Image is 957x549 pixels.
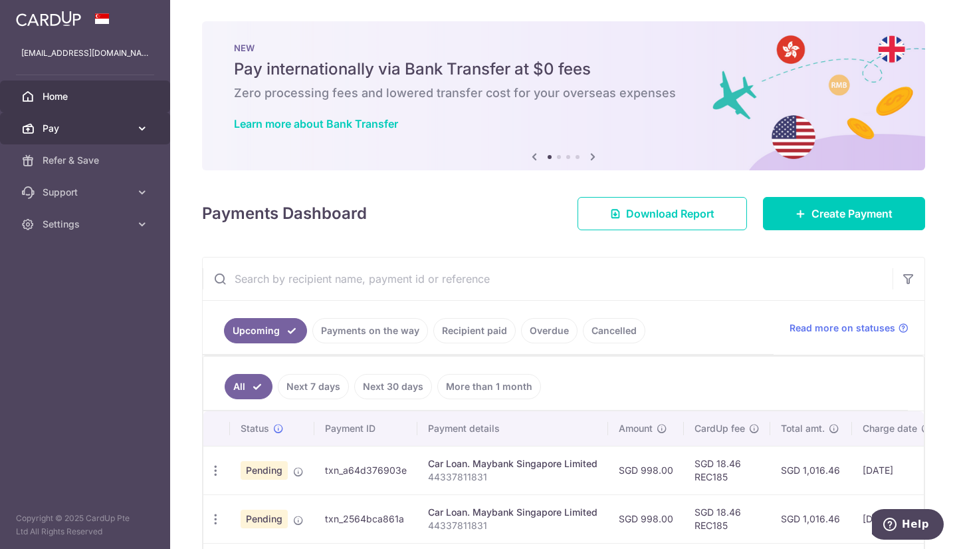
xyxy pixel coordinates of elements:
h5: Pay internationally via Bank Transfer at $0 fees [234,59,893,80]
td: SGD 1,016.46 [770,494,852,543]
span: Download Report [626,206,714,222]
div: Car Loan. Maybank Singapore Limited [428,457,597,470]
span: Read more on statuses [790,321,895,335]
span: Settings [43,218,130,231]
td: SGD 998.00 [608,494,684,543]
a: Cancelled [583,318,645,343]
a: Download Report [578,197,747,230]
span: Pay [43,122,130,135]
td: [DATE] [852,494,942,543]
h4: Payments Dashboard [202,202,367,226]
h6: Zero processing fees and lowered transfer cost for your overseas expenses [234,85,893,101]
a: Read more on statuses [790,321,908,335]
a: All [225,374,272,399]
p: 44337811831 [428,519,597,532]
a: Create Payment [763,197,925,230]
span: Amount [619,422,653,435]
a: Learn more about Bank Transfer [234,117,398,130]
span: Charge date [863,422,917,435]
span: Pending [241,461,288,480]
a: Next 30 days [354,374,432,399]
p: 44337811831 [428,470,597,484]
td: SGD 18.46 REC185 [684,494,770,543]
td: txn_2564bca861a [314,494,417,543]
span: Create Payment [811,206,893,222]
td: SGD 1,016.46 [770,446,852,494]
p: NEW [234,43,893,53]
td: txn_a64d376903e [314,446,417,494]
img: Bank transfer banner [202,21,925,170]
a: Recipient paid [433,318,516,343]
span: Total amt. [781,422,825,435]
span: Refer & Save [43,154,130,167]
td: [DATE] [852,446,942,494]
a: Upcoming [224,318,307,343]
a: Next 7 days [278,374,349,399]
a: More than 1 month [437,374,541,399]
img: CardUp [16,11,81,27]
th: Payment details [417,411,608,446]
span: Support [43,186,130,199]
a: Overdue [521,318,578,343]
input: Search by recipient name, payment id or reference [203,258,893,300]
td: SGD 18.46 REC185 [684,446,770,494]
span: Home [43,90,130,103]
td: SGD 998.00 [608,446,684,494]
span: Status [241,422,269,435]
span: Pending [241,510,288,528]
div: Car Loan. Maybank Singapore Limited [428,506,597,519]
a: Payments on the way [312,318,428,343]
th: Payment ID [314,411,417,446]
p: [EMAIL_ADDRESS][DOMAIN_NAME] [21,47,149,60]
span: CardUp fee [694,422,745,435]
iframe: Opens a widget where you can find more information [872,509,944,542]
